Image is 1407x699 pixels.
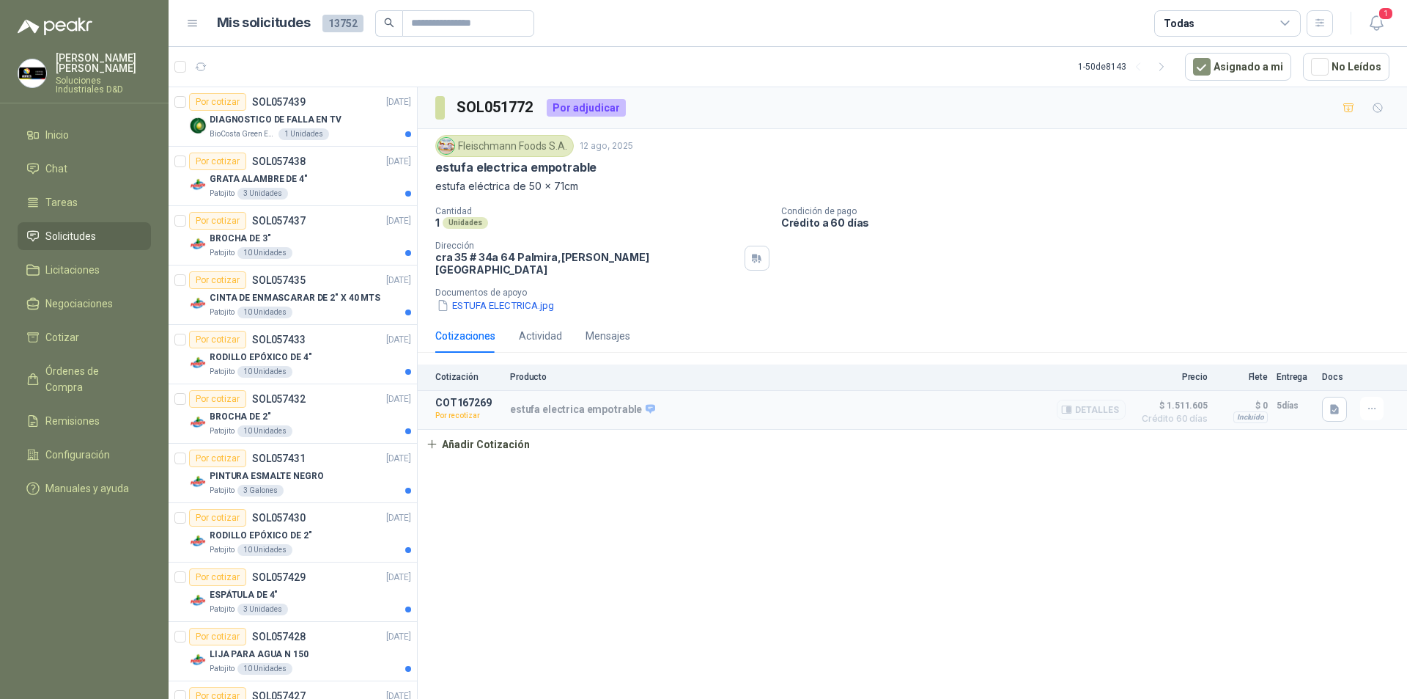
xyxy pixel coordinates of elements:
[252,156,306,166] p: SOL057438
[237,544,292,556] div: 10 Unidades
[45,296,113,312] span: Negociaciones
[435,298,555,313] button: ESTUFA ELECTRICA.jpg
[189,651,207,669] img: Company Logo
[18,155,151,183] a: Chat
[386,630,411,644] p: [DATE]
[237,366,292,378] div: 10 Unidades
[252,513,306,523] p: SOL057430
[237,188,288,200] div: 3 Unidades
[435,397,501,409] p: COT167269
[1164,15,1194,32] div: Todas
[1303,53,1389,81] button: No Leídos
[217,12,311,34] h1: Mis solicitudes
[1363,10,1389,37] button: 1
[510,372,1126,382] p: Producto
[210,188,234,200] p: Patojito
[580,139,633,153] p: 12 ago, 2025
[435,178,1389,194] p: estufa eléctrica de 50 x 71cm
[435,409,501,423] p: Por recotizar
[18,256,151,284] a: Licitaciones
[435,288,1401,298] p: Documentos de apoyo
[210,410,271,424] p: BROCHA DE 2"
[189,592,207,610] img: Company Logo
[45,329,79,345] span: Cotizar
[210,172,308,186] p: GRATA ALAMBRE DE 4"
[18,290,151,318] a: Negociaciones
[169,622,417,681] a: Por cotizarSOL057428[DATE] Company LogoLIJA PARA AGUA N 150Patojito10 Unidades
[386,571,411,585] p: [DATE]
[386,392,411,406] p: [DATE]
[189,390,246,408] div: Por cotizar
[386,214,411,228] p: [DATE]
[169,563,417,622] a: Por cotizarSOL057429[DATE] Company LogoESPÁTULA DE 4"Patojito3 Unidades
[189,331,246,348] div: Por cotizar
[418,430,538,459] button: Añadir Cotización
[18,189,151,216] a: Tareas
[189,271,246,289] div: Por cotizar
[386,511,411,525] p: [DATE]
[252,334,306,345] p: SOL057433
[237,247,292,259] div: 10 Unidades
[1216,372,1268,382] p: Flete
[547,99,626,117] div: Por adjudicar
[45,480,129,497] span: Manuales y ayuda
[189,414,207,431] img: Company Logo
[210,366,234,378] p: Patojito
[45,228,96,244] span: Solicitudes
[189,212,246,230] div: Por cotizar
[1378,7,1394,21] span: 1
[1134,372,1208,382] p: Precio
[18,323,151,351] a: Cotizar
[210,247,234,259] p: Patojito
[210,425,234,437] p: Patojito
[210,485,234,497] p: Patojito
[169,147,417,206] a: Por cotizarSOL057438[DATE] Company LogoGRATA ALAMBRE DE 4"Patojito3 Unidades
[322,15,363,32] span: 13752
[45,262,100,278] span: Licitaciones
[210,588,278,602] p: ESPÁTULA DE 4"
[1134,397,1208,414] span: $ 1.511.605
[435,372,501,382] p: Cotización
[438,138,454,154] img: Company Logo
[510,403,655,417] p: estufa electrica empotrable
[435,160,597,175] p: estufa electrica empotrable
[252,394,306,404] p: SOL057432
[56,76,151,94] p: Soluciones Industriales D&D
[1322,372,1351,382] p: Docs
[18,475,151,502] a: Manuales y ayuda
[189,509,246,527] div: Por cotizar
[435,328,495,344] div: Cotizaciones
[386,95,411,109] p: [DATE]
[18,357,151,401] a: Órdenes de Compra
[1277,372,1313,382] p: Entrega
[237,485,284,497] div: 3 Galones
[210,232,271,246] p: BROCHA DE 3"
[1134,414,1208,423] span: Crédito 60 días
[169,503,417,563] a: Por cotizarSOL057430[DATE] Company LogoRODILLO EPÓXICO DE 2"Patojito10 Unidades
[169,325,417,384] a: Por cotizarSOL057433[DATE] Company LogoRODILLO EPÓXICO DE 4"Patojito10 Unidades
[56,53,151,73] p: [PERSON_NAME] [PERSON_NAME]
[18,222,151,250] a: Solicitudes
[237,425,292,437] div: 10 Unidades
[237,604,288,615] div: 3 Unidades
[45,127,69,143] span: Inicio
[781,206,1401,216] p: Condición de pago
[386,333,411,347] p: [DATE]
[169,266,417,325] a: Por cotizarSOL057435[DATE] Company LogoCINTA DE ENMASCARAR DE 2" X 40 MTSPatojito10 Unidades
[435,206,769,216] p: Cantidad
[210,648,309,662] p: LIJA PARA AGUA N 150
[210,469,323,483] p: PINTURA ESMALTE NEGRO
[45,161,67,177] span: Chat
[1216,397,1268,414] p: $ 0
[781,216,1401,229] p: Crédito a 60 días
[252,275,306,285] p: SOL057435
[169,87,417,147] a: Por cotizarSOL057439[DATE] Company LogoDIAGNOSTICO DE FALLA EN TVBioCosta Green Energy S.A.S1 Uni...
[45,413,100,429] span: Remisiones
[384,18,394,28] span: search
[386,274,411,288] p: [DATE]
[169,206,417,266] a: Por cotizarSOL057437[DATE] Company LogoBROCHA DE 3"Patojito10 Unidades
[435,241,739,251] p: Dirección
[189,176,207,194] img: Company Logo
[210,663,234,675] p: Patojito
[210,307,234,318] p: Patojito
